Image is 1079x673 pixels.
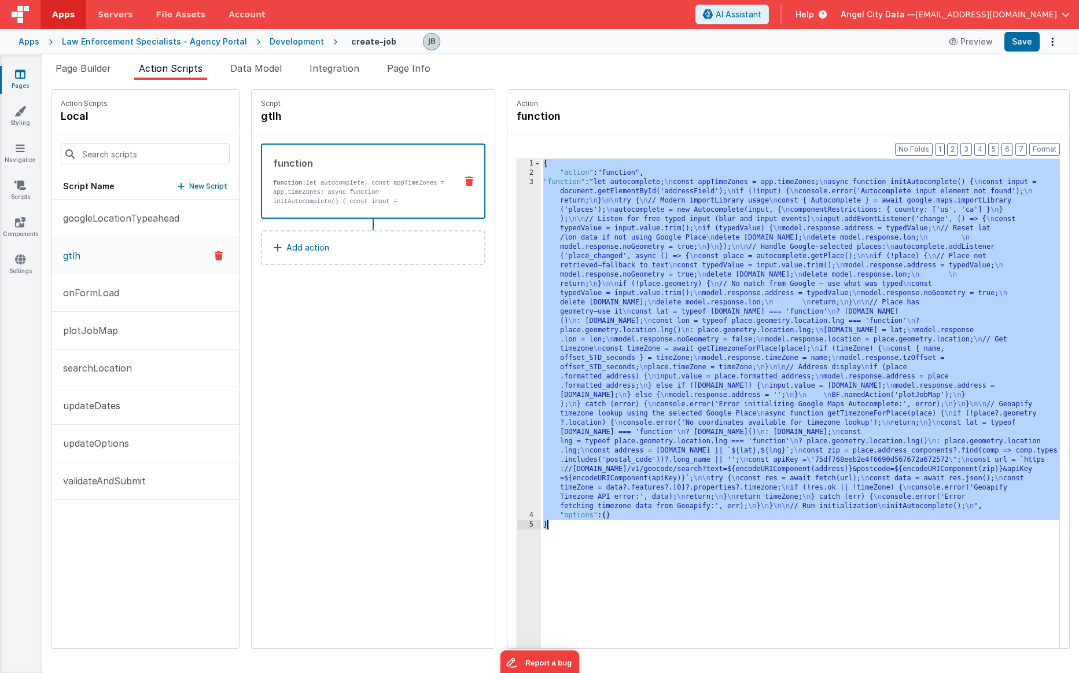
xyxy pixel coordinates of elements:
[56,211,179,225] p: googleLocationTypeahead
[19,36,39,47] div: Apps
[947,143,958,156] button: 2
[56,323,118,337] p: plotJobMap
[56,286,119,300] p: onFormLoad
[915,9,1057,20] span: [EMAIL_ADDRESS][DOMAIN_NAME]
[51,200,239,237] button: googleLocationTypeahead
[51,312,239,350] button: plotJobMap
[841,9,915,20] span: Angel City Data —
[935,143,945,156] button: 1
[695,5,769,24] button: AI Assistant
[189,181,227,192] p: New Script
[139,62,202,74] span: Action Scripts
[261,99,485,108] p: Script
[273,178,447,234] p: let autocomplete; const appTimeZones = app.timeZones; async function initAutocomplete() { const i...
[1044,34,1060,50] button: Options
[517,108,690,124] h4: function
[387,62,430,74] span: Page Info
[230,62,282,74] span: Data Model
[1029,143,1060,156] button: Format
[1004,32,1040,52] button: Save
[56,399,120,413] p: updateDates
[1001,143,1013,156] button: 6
[56,249,80,263] p: gtlh
[178,181,227,192] button: New Script
[517,520,541,529] div: 5
[61,99,108,108] p: Action Scripts
[270,36,324,47] div: Development
[51,274,239,312] button: onFormLoad
[51,387,239,425] button: updateDates
[261,230,485,265] button: Add action
[261,108,434,124] h4: gtlh
[52,9,75,20] span: Apps
[63,181,115,192] h5: Script Name
[960,143,972,156] button: 3
[56,62,111,74] span: Page Builder
[98,9,132,20] span: Servers
[51,425,239,462] button: updateOptions
[517,99,1060,108] p: Action
[716,9,761,20] span: AI Assistant
[51,237,239,274] button: gtlh
[895,143,933,156] button: No Folds
[517,178,541,511] div: 3
[56,436,129,450] p: updateOptions
[974,143,986,156] button: 4
[517,159,541,168] div: 1
[841,9,1070,20] button: Angel City Data — [EMAIL_ADDRESS][DOMAIN_NAME]
[988,143,999,156] button: 5
[286,241,329,255] p: Add action
[351,37,396,46] h4: create-job
[517,511,541,520] div: 4
[61,144,230,164] input: Search scripts
[796,9,814,20] span: Help
[62,36,247,47] div: Law Enforcement Specialists - Agency Portal
[56,361,132,375] p: searchLocation
[273,156,447,170] div: function
[61,108,108,124] h4: local
[56,474,146,488] p: validateAndSubmit
[156,9,206,20] span: File Assets
[310,62,359,74] span: Integration
[517,168,541,178] div: 2
[51,350,239,387] button: searchLocation
[273,179,306,186] strong: function:
[424,34,440,50] img: 9990944320bbc1bcb8cfbc08cd9c0949
[942,32,1000,51] button: Preview
[51,462,239,500] button: validateAndSubmit
[1015,143,1027,156] button: 7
